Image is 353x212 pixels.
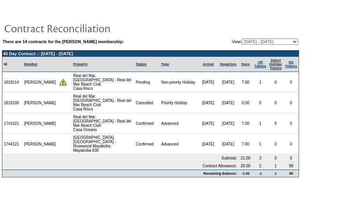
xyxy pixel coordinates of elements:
[238,93,253,113] td: 0.00
[253,113,268,134] td: 1
[59,79,66,86] img: There are insufficient days and/or tokens to cover this reservation
[2,134,23,154] td: 1744121
[238,170,253,177] td: -1.00
[2,170,238,177] td: Remaining Balance:
[71,134,134,154] td: [GEOGRAPHIC_DATA], [GEOGRAPHIC_DATA] - Rosewood Mayakoba Mayakoba 830
[218,72,238,93] td: [DATE]
[268,72,284,93] td: 0
[238,134,253,154] td: 7.00
[218,113,238,134] td: [DATE]
[254,60,266,68] a: ARTokens
[194,39,298,45] td: View:
[134,134,160,154] td: Confirmed
[2,51,299,57] td: 40 Day Contract :: [DATE] - [DATE]
[268,93,284,113] td: 0
[161,62,169,66] a: Type
[2,162,238,170] td: Contract Allowance:
[253,170,268,177] td: -1
[71,93,134,113] td: Real del Mar, [GEOGRAPHIC_DATA] - Real del Mar Beach Club Casa Risco
[71,72,134,93] td: Real del Mar, [GEOGRAPHIC_DATA] - Real del Mar Beach Club Casa Risco
[268,170,284,177] td: 1
[268,162,284,170] td: 1
[71,113,134,134] td: Real del Mar, [GEOGRAPHIC_DATA] - Real del Mar Beach Club Casa Oceano
[203,62,214,66] a: Arrival
[23,113,58,134] td: [PERSON_NAME]
[160,134,198,154] td: Advanced
[283,162,299,170] td: 99
[270,58,282,70] a: Select HolidayTokens
[238,162,253,170] td: 20.00
[2,57,23,72] td: Id
[268,113,284,134] td: 0
[253,154,268,162] td: 3
[220,62,236,66] a: Departure
[23,72,58,93] td: [PERSON_NAME]
[218,134,238,154] td: [DATE]
[238,154,253,162] td: 21.00
[2,154,238,162] td: Subtotal:
[198,93,218,113] td: [DATE]
[253,72,268,93] td: 1
[198,113,218,134] td: [DATE]
[218,93,238,113] td: [DATE]
[3,39,124,44] b: There are 14 contracts for the [PERSON_NAME] membership:
[238,72,253,93] td: 7.00
[242,62,250,66] a: Days
[253,93,268,113] td: 0
[23,134,58,154] td: [PERSON_NAME]
[253,162,268,170] td: 2
[23,93,58,113] td: [PERSON_NAME]
[134,72,160,93] td: Pending
[2,72,23,93] td: 1818114
[253,134,268,154] td: 1
[198,134,218,154] td: [DATE]
[198,72,218,93] td: [DATE]
[283,93,299,113] td: 0
[283,154,299,162] td: 0
[268,134,284,154] td: 0
[134,113,160,134] td: Confirmed
[134,93,160,113] td: Cancelled
[2,113,23,134] td: 1741021
[160,72,198,93] td: Non-priority Holiday
[4,20,159,36] img: pgTtlContractReconciliation.gif
[283,72,299,93] td: 0
[24,62,38,66] a: Member
[136,62,147,66] a: Status
[2,93,23,113] td: 1816100
[283,134,299,154] td: 0
[160,113,198,134] td: Advanced
[238,113,253,134] td: 7.00
[268,154,284,162] td: 0
[285,60,297,68] a: SGTokens
[283,170,299,177] td: 99
[73,62,87,66] a: Property
[283,113,299,134] td: 0
[160,93,198,113] td: Priority Holiday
